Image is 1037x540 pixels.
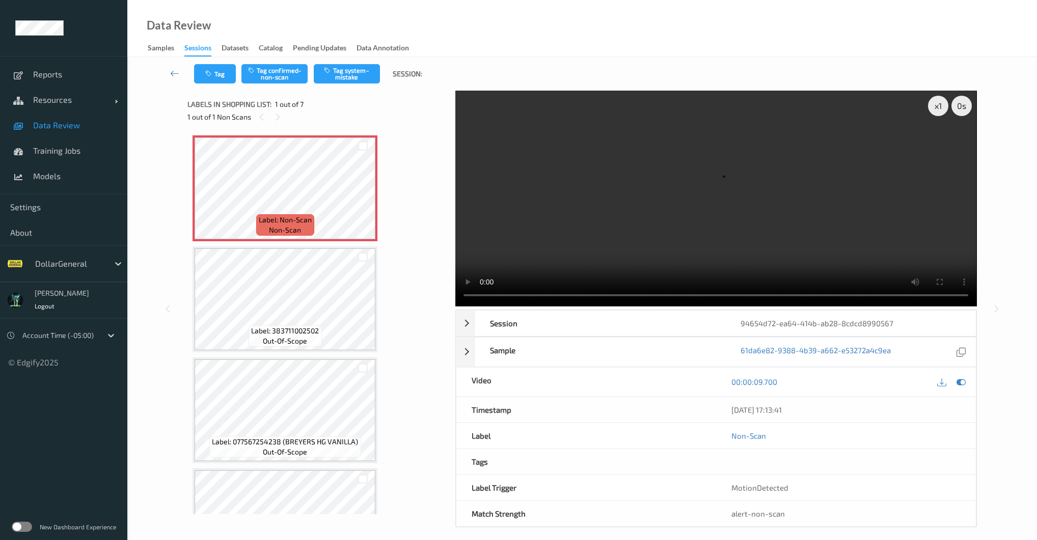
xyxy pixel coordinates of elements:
div: Samples [148,43,174,55]
div: Catalog [259,43,283,55]
button: Tag [194,64,236,83]
a: Samples [148,41,184,55]
div: Label [456,423,716,448]
a: Non-Scan [731,431,766,441]
div: alert-non-scan [731,508,961,519]
button: Tag confirmed-non-scan [241,64,308,83]
span: Label: 383711002502 [251,326,319,336]
div: MotionDetected [716,475,976,500]
div: Video [456,367,716,396]
div: Sample61da6e82-9388-4b39-a662-e53272a4c9ea [456,337,976,367]
div: 0 s [951,96,972,116]
div: Session94654d72-ea64-414b-ab28-8cdcd8990567 [456,310,976,336]
a: Data Annotation [357,41,419,55]
div: 94654d72-ea64-414b-ab28-8cdcd8990567 [725,310,976,336]
span: Label: 077567254238 (BREYERS HG VANILLA) [212,437,358,447]
span: non-scan [269,225,301,235]
div: Tags [456,449,716,474]
a: 00:00:09.700 [731,377,777,387]
div: Data Review [147,20,211,31]
div: Label Trigger [456,475,716,500]
div: Data Annotation [357,43,409,55]
span: out-of-scope [263,447,307,457]
button: Tag system-mistake [314,64,380,83]
div: x 1 [928,96,948,116]
span: Session: [393,69,422,79]
a: Datasets [222,41,259,55]
a: Sessions [184,41,222,56]
div: Match Strength [456,501,716,526]
div: Sample [475,337,725,366]
div: Session [475,310,725,336]
a: Catalog [259,41,293,55]
span: out-of-scope [263,336,307,346]
div: Timestamp [456,397,716,422]
span: Labels in shopping list: [187,99,271,109]
span: 1 out of 7 [275,99,304,109]
span: Label: Non-Scan [259,215,312,225]
a: 61da6e82-9388-4b39-a662-e53272a4c9ea [741,345,891,359]
a: Pending Updates [293,41,357,55]
div: Datasets [222,43,249,55]
div: 1 out of 1 Non Scans [187,110,448,123]
div: Pending Updates [293,43,346,55]
div: [DATE] 17:13:41 [731,405,961,415]
div: Sessions [184,43,211,56]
